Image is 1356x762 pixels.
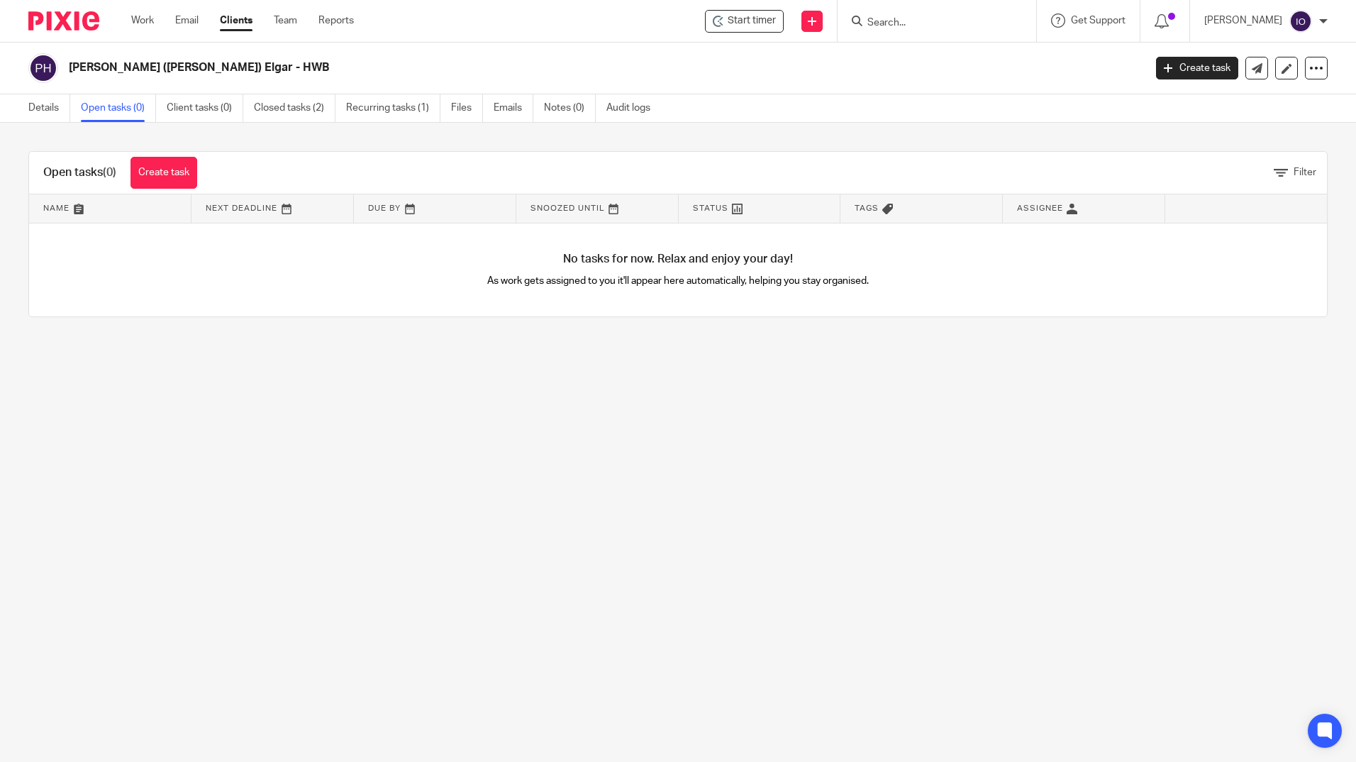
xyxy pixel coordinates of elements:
[855,204,879,212] span: Tags
[131,13,154,28] a: Work
[693,204,728,212] span: Status
[29,252,1327,267] h4: No tasks for now. Relax and enjoy your day!
[28,11,99,31] img: Pixie
[728,13,776,28] span: Start timer
[28,94,70,122] a: Details
[451,94,483,122] a: Files
[167,94,243,122] a: Client tasks (0)
[175,13,199,28] a: Email
[1204,13,1282,28] p: [PERSON_NAME]
[318,13,354,28] a: Reports
[274,13,297,28] a: Team
[1289,10,1312,33] img: svg%3E
[346,94,440,122] a: Recurring tasks (1)
[254,94,335,122] a: Closed tasks (2)
[705,10,784,33] div: Patricia (Trish) Elgar - HWB
[530,204,605,212] span: Snoozed Until
[220,13,252,28] a: Clients
[130,157,197,189] a: Create task
[81,94,156,122] a: Open tasks (0)
[1156,57,1238,79] a: Create task
[103,167,116,178] span: (0)
[494,94,533,122] a: Emails
[1071,16,1126,26] span: Get Support
[43,165,116,180] h1: Open tasks
[354,274,1003,288] p: As work gets assigned to you it'll appear here automatically, helping you stay organised.
[1294,167,1316,177] span: Filter
[28,53,58,83] img: svg%3E
[69,60,921,75] h2: [PERSON_NAME] ([PERSON_NAME]) Elgar - HWB
[544,94,596,122] a: Notes (0)
[866,17,994,30] input: Search
[606,94,661,122] a: Audit logs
